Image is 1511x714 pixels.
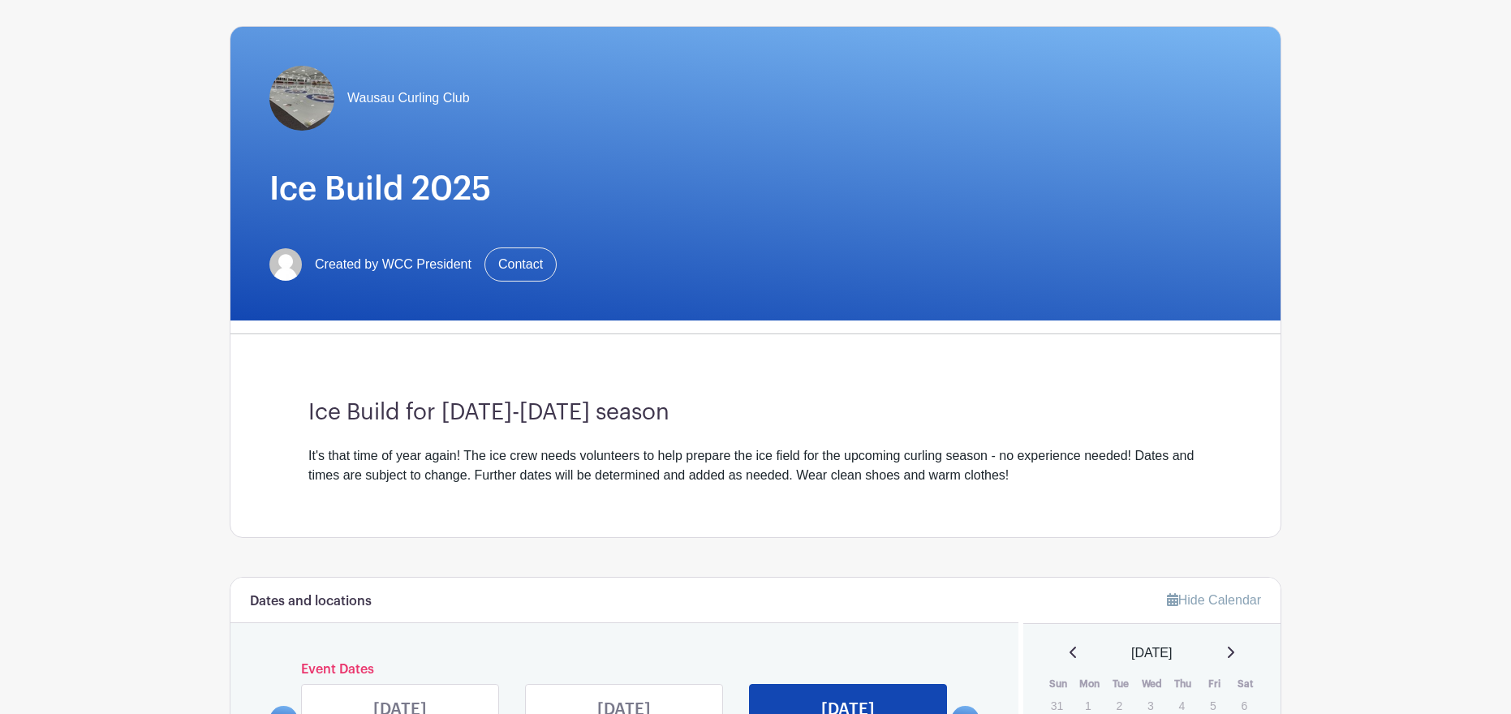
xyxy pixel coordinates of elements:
[1167,593,1261,607] a: Hide Calendar
[484,247,557,282] a: Contact
[1230,676,1262,692] th: Sat
[1105,676,1137,692] th: Tue
[308,446,1203,485] div: It's that time of year again! The ice crew needs volunteers to help prepare the ice field for the...
[1074,676,1105,692] th: Mon
[1168,676,1199,692] th: Thu
[1136,676,1168,692] th: Wed
[250,594,372,609] h6: Dates and locations
[308,399,1203,427] h3: Ice Build for [DATE]-[DATE] season
[1043,676,1074,692] th: Sun
[1199,676,1230,692] th: Fri
[1131,643,1172,663] span: [DATE]
[269,66,334,131] img: WCC%20ice%20field.jpg
[269,248,302,281] img: default-ce2991bfa6775e67f084385cd625a349d9dcbb7a52a09fb2fda1e96e2d18dcdb.png
[315,255,471,274] span: Created by WCC President
[298,662,951,677] h6: Event Dates
[347,88,470,108] span: Wausau Curling Club
[269,170,1242,209] h1: Ice Build 2025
